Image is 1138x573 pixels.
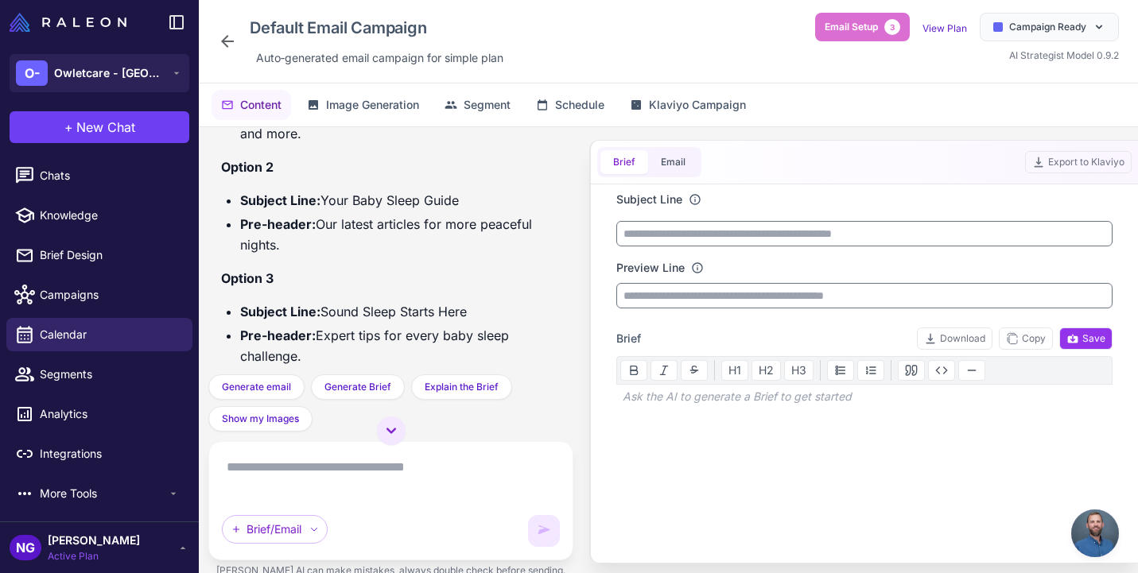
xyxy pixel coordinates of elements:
[208,374,305,400] button: Generate email
[10,111,189,143] button: +New Chat
[311,374,405,400] button: Generate Brief
[256,49,503,67] span: Auto‑generated email campaign for simple plan
[240,327,316,343] strong: Pre-header:
[40,246,180,264] span: Brief Design
[1025,151,1132,173] button: Export to Klaviyo
[6,358,192,391] a: Segments
[222,515,328,544] div: Brief/Email
[1059,327,1113,350] button: Save
[240,190,561,211] li: Your Baby Sleep Guide
[616,259,685,277] label: Preview Line
[240,304,320,319] strong: Subject Line:
[54,64,165,82] span: Owletcare - [GEOGRAPHIC_DATA]
[10,535,41,560] div: NG
[922,22,967,34] a: View Plan
[221,159,274,175] strong: Option 2
[649,96,746,114] span: Klaviyo Campaign
[40,445,180,463] span: Integrations
[616,191,682,208] label: Subject Line
[243,13,510,43] div: Click to edit campaign name
[825,20,878,34] span: Email Setup
[40,485,167,502] span: More Tools
[6,397,192,431] a: Analytics
[40,167,180,184] span: Chats
[297,90,429,120] button: Image Generation
[240,192,320,208] strong: Subject Line:
[10,13,126,32] img: Raleon Logo
[784,360,814,381] button: H3
[815,13,910,41] button: Email Setup3
[425,380,499,394] span: Explain the Brief
[884,19,900,35] span: 3
[40,207,180,224] span: Knowledge
[526,90,614,120] button: Schedule
[40,326,180,343] span: Calendar
[6,238,192,272] a: Brief Design
[240,214,561,255] li: Our latest articles for more peaceful nights.
[1009,49,1119,61] span: AI Strategist Model 0.9.2
[555,96,604,114] span: Schedule
[240,96,282,114] span: Content
[1006,331,1046,346] span: Copy
[620,90,755,120] button: Klaviyo Campaign
[600,150,648,174] button: Brief
[648,150,698,174] button: Email
[1009,20,1086,34] span: Campaign Ready
[222,380,291,394] span: Generate email
[1066,331,1105,346] span: Save
[6,278,192,312] a: Campaigns
[6,437,192,470] a: Integrations
[40,286,180,304] span: Campaigns
[64,118,73,137] span: +
[464,96,511,114] span: Segment
[40,366,180,383] span: Segments
[752,360,781,381] button: H2
[16,60,48,86] div: O-
[76,118,135,137] span: New Chat
[222,412,299,426] span: Show my Images
[48,532,140,549] span: [PERSON_NAME]
[616,330,641,347] span: Brief
[240,216,316,232] strong: Pre-header:
[221,270,274,286] strong: Option 3
[250,46,510,70] div: Click to edit description
[6,318,192,351] a: Calendar
[10,13,133,32] a: Raleon Logo
[999,327,1053,350] button: Copy
[721,360,748,381] button: H1
[435,90,520,120] button: Segment
[40,405,180,423] span: Analytics
[616,385,1113,408] div: Ask the AI to generate a Brief to get started
[240,325,561,366] li: Expert tips for every baby sleep challenge.
[6,159,192,192] a: Chats
[208,406,313,432] button: Show my Images
[917,327,992,350] button: Download
[212,90,291,120] button: Content
[240,301,561,322] li: Sound Sleep Starts Here
[324,380,391,394] span: Generate Brief
[48,549,140,563] span: Active Plan
[326,96,419,114] span: Image Generation
[411,374,512,400] button: Explain the Brief
[6,199,192,232] a: Knowledge
[1071,509,1119,557] div: Open chat
[10,54,189,92] button: O-Owletcare - [GEOGRAPHIC_DATA]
